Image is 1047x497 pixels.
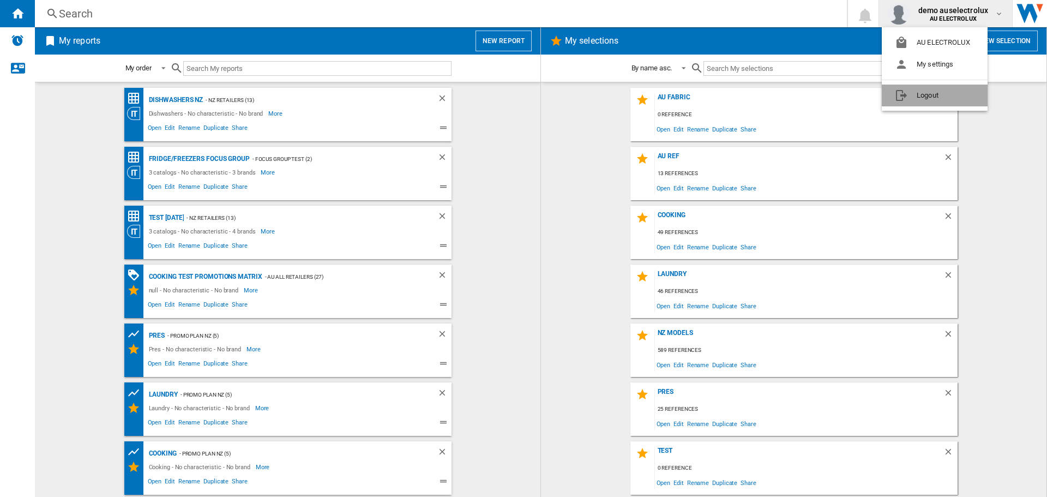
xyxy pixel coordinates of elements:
[882,85,988,106] button: Logout
[882,32,988,53] button: AU ELECTROLUX
[882,53,988,75] button: My settings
